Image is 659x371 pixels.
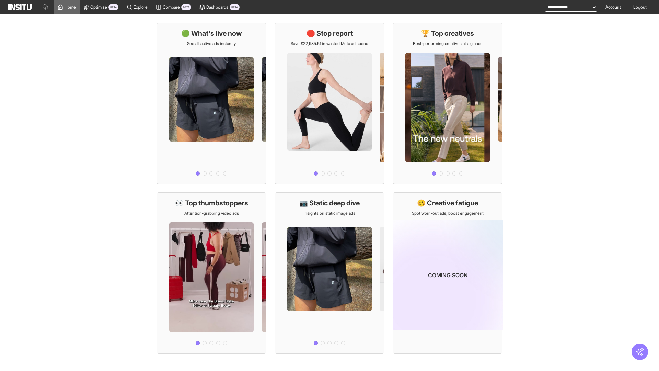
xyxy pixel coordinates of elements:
[184,211,239,216] p: Attention-grabbing video ads
[230,4,240,10] span: BETA
[90,4,107,10] span: Optimise
[206,4,228,10] span: Dashboards
[163,4,180,10] span: Compare
[275,192,384,354] a: 📷 Static deep diveInsights on static image ads
[157,192,266,354] a: 👀 Top thumbstoppersAttention-grabbing video ads
[393,23,502,184] a: 🏆 Top creativesBest-performing creatives at a glance
[134,4,148,10] span: Explore
[307,29,353,38] h1: 🛑 Stop report
[187,41,236,46] p: See all active ads instantly
[65,4,76,10] span: Home
[108,4,118,10] span: BETA
[304,211,355,216] p: Insights on static image ads
[275,23,384,184] a: 🛑 Stop reportSave £22,985.51 in wasted Meta ad spend
[181,29,242,38] h1: 🟢 What's live now
[413,41,483,46] p: Best-performing creatives at a glance
[157,23,266,184] a: 🟢 What's live nowSee all active ads instantly
[181,4,191,10] span: BETA
[8,4,32,10] img: Logo
[291,41,368,46] p: Save £22,985.51 in wasted Meta ad spend
[299,198,360,208] h1: 📷 Static deep dive
[175,198,248,208] h1: 👀 Top thumbstoppers
[421,29,474,38] h1: 🏆 Top creatives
